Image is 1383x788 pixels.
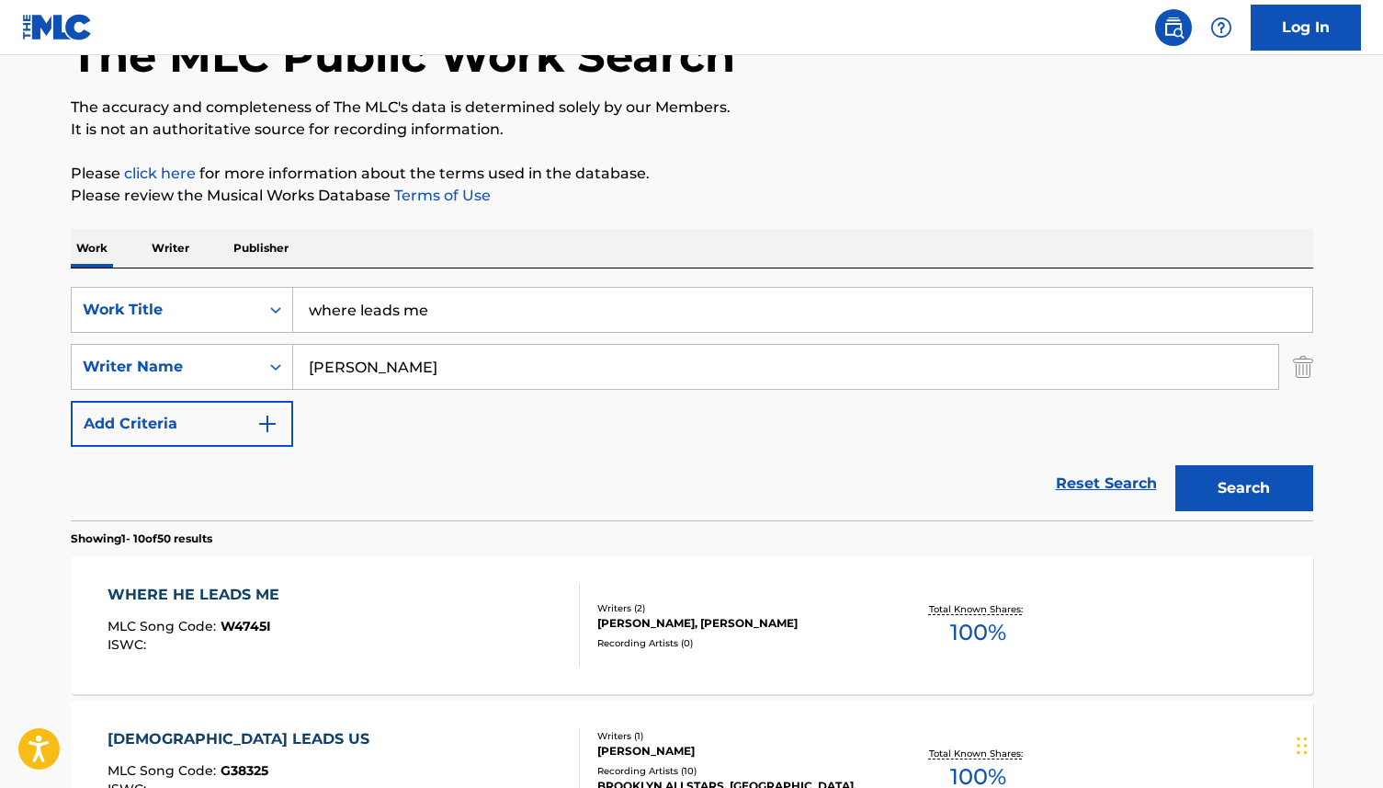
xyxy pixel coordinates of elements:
[146,229,195,268] p: Writer
[108,636,151,653] span: ISWC :
[22,14,93,40] img: MLC Logo
[1155,9,1192,46] a: Public Search
[71,163,1313,185] p: Please for more information about the terms used in the database.
[221,762,268,779] span: G38325
[597,615,875,632] div: [PERSON_NAME], [PERSON_NAME]
[256,413,278,435] img: 9d2ae6d4665cec9f34b9.svg
[1210,17,1232,39] img: help
[108,728,379,750] div: [DEMOGRAPHIC_DATA] LEADS US
[1162,17,1185,39] img: search
[1291,700,1383,788] iframe: Chat Widget
[1251,5,1361,51] a: Log In
[71,119,1313,141] p: It is not an authoritative source for recording information.
[1175,465,1313,511] button: Search
[83,356,248,378] div: Writer Name
[228,229,294,268] p: Publisher
[71,556,1313,694] a: WHERE HE LEADS MEMLC Song Code:W4745IISWC:Writers (2)[PERSON_NAME], [PERSON_NAME]Recording Artist...
[1293,344,1313,390] img: Delete Criterion
[83,299,248,321] div: Work Title
[597,636,875,650] div: Recording Artists ( 0 )
[1047,463,1166,504] a: Reset Search
[597,729,875,743] div: Writers ( 1 )
[108,762,221,779] span: MLC Song Code :
[597,601,875,615] div: Writers ( 2 )
[71,185,1313,207] p: Please review the Musical Works Database
[929,747,1027,760] p: Total Known Shares:
[929,602,1027,616] p: Total Known Shares:
[124,165,196,182] a: click here
[597,764,875,778] div: Recording Artists ( 10 )
[391,187,491,204] a: Terms of Use
[221,618,271,634] span: W4745I
[108,618,221,634] span: MLC Song Code :
[950,616,1006,649] span: 100 %
[108,584,289,606] div: WHERE HE LEADS ME
[1297,718,1308,773] div: Drag
[71,29,735,84] h1: The MLC Public Work Search
[71,531,212,547] p: Showing 1 - 10 of 50 results
[71,229,113,268] p: Work
[71,287,1313,520] form: Search Form
[597,743,875,759] div: [PERSON_NAME]
[71,401,293,447] button: Add Criteria
[1203,9,1240,46] div: Help
[71,97,1313,119] p: The accuracy and completeness of The MLC's data is determined solely by our Members.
